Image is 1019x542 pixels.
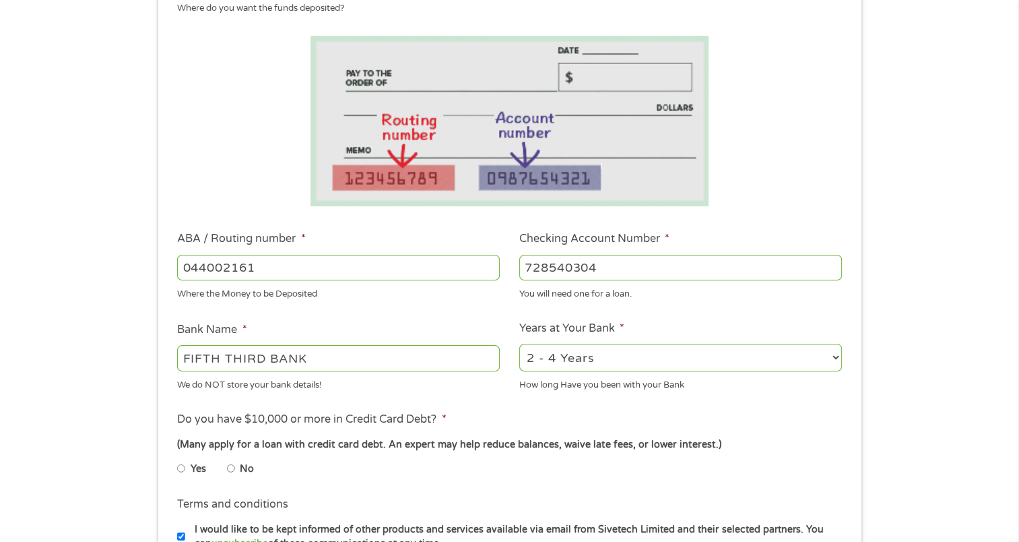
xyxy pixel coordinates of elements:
[177,498,288,512] label: Terms and conditions
[177,232,305,246] label: ABA / Routing number
[519,373,842,392] div: How long Have you been with your Bank
[177,323,246,337] label: Bank Name
[177,2,832,16] div: Where do you want the funds deposited?
[519,283,842,301] div: You will need one for a loan.
[519,322,624,336] label: Years at Your Bank
[191,462,206,477] label: Yes
[177,283,500,301] div: Where the Money to be Deposited
[177,255,500,280] input: 263177916
[177,438,841,452] div: (Many apply for a loan with credit card debt. An expert may help reduce balances, waive late fees...
[519,232,669,246] label: Checking Account Number
[519,255,842,280] input: 345634636
[177,413,446,427] label: Do you have $10,000 or more in Credit Card Debt?
[240,462,254,477] label: No
[177,373,500,392] div: We do NOT store your bank details!
[310,36,709,206] img: Routing number location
